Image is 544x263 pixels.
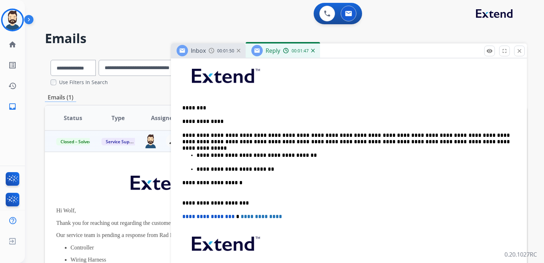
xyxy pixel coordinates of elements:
[122,167,206,195] img: extend.png
[101,138,142,145] span: Service Support
[56,232,425,238] p: Our service team is pending a response from Rad Power Bikes regarding the availability of the fol...
[8,102,17,111] mat-icon: inbox
[144,134,157,148] img: agent-avatar
[56,138,96,145] span: Closed – Solved
[292,48,309,54] span: 00:01:47
[191,47,206,55] span: Inbox
[56,220,425,226] p: Thank you for reaching out regarding the customer’s approved claim for their RadRover 6 Plus Elec...
[70,257,425,263] p: Wiring Harness
[169,137,177,145] mat-icon: person_remove
[8,40,17,49] mat-icon: home
[501,48,508,54] mat-icon: fullscreen
[486,48,493,54] mat-icon: remove_red_eye
[56,207,425,214] p: Hi Wolf,
[504,250,537,259] p: 0.20.1027RC
[111,114,125,122] span: Type
[266,47,280,55] span: Reply
[45,93,76,102] p: Emails (1)
[70,244,425,251] p: Controller
[516,48,523,54] mat-icon: close
[217,48,234,54] span: 00:01:50
[64,114,82,122] span: Status
[59,79,108,86] label: Use Filters In Search
[8,61,17,69] mat-icon: list_alt
[8,82,17,90] mat-icon: history
[2,10,22,30] img: avatar
[45,31,527,46] h2: Emails
[151,114,176,122] span: Assignee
